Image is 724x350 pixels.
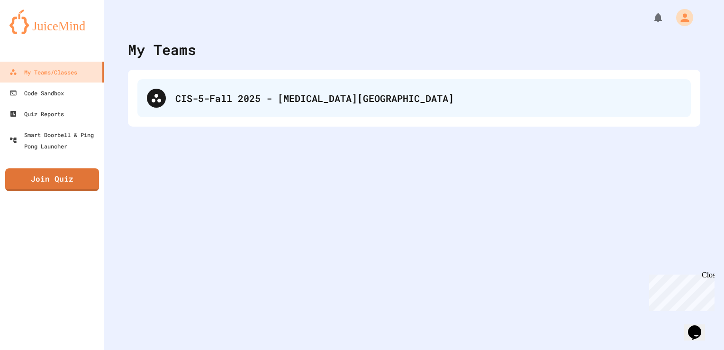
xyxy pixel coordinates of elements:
div: My Teams/Classes [9,66,77,78]
a: Join Quiz [5,168,99,191]
div: Smart Doorbell & Ping Pong Launcher [9,129,100,152]
div: Quiz Reports [9,108,64,120]
div: CIS-5-Fall 2025 - [MEDICAL_DATA][GEOGRAPHIC_DATA] [137,79,691,117]
div: My Notifications [635,9,666,26]
div: My Account [666,7,696,28]
div: Code Sandbox [9,87,64,99]
img: logo-orange.svg [9,9,95,34]
div: My Teams [128,39,196,60]
div: Chat with us now!Close [4,4,65,60]
div: CIS-5-Fall 2025 - [MEDICAL_DATA][GEOGRAPHIC_DATA] [175,91,681,105]
iframe: chat widget [645,271,715,311]
iframe: chat widget [684,312,715,341]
